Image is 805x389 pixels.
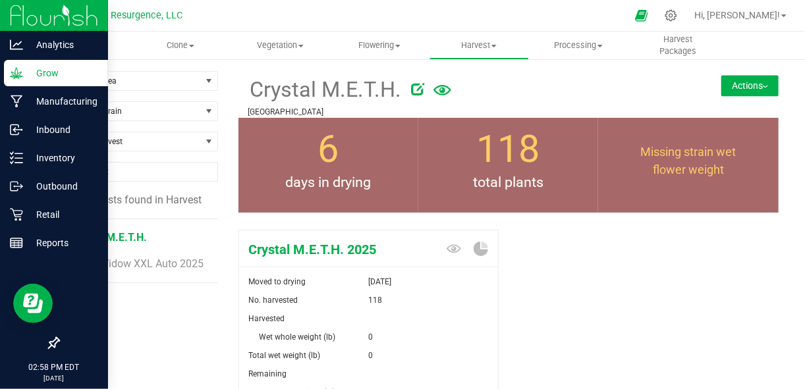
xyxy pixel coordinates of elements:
p: Manufacturing [23,93,102,109]
inline-svg: Outbound [10,180,23,193]
span: 0 [368,328,373,346]
p: [DATE] [6,373,102,383]
span: 118 [368,291,382,309]
span: Harvest Packages [629,34,727,57]
span: Missing strain wet flower weight [641,145,736,176]
inline-svg: Inventory [10,151,23,165]
span: Clone [132,39,230,51]
span: Crystal M.E.T.H. [70,231,147,244]
span: Filter by Strain [59,102,201,120]
span: Find a Harvest [59,132,201,151]
span: Total wet weight (lb) [249,351,321,360]
group-info-box: Total number of plants [428,118,588,213]
p: Grow [23,65,102,81]
group-info-box: Average wet flower weight [608,118,768,213]
iframe: Resource center [13,284,53,323]
span: Filter by area [59,72,201,90]
p: Reports [23,235,102,251]
span: Rural Resurgence, LLC [86,10,183,21]
span: Hi, [PERSON_NAME]! [694,10,780,20]
span: Vegetation [231,39,329,51]
span: Crystal M.E.T.H. [248,74,402,106]
inline-svg: Analytics [10,38,23,51]
div: 2 harvests found in Harvest [58,192,218,208]
span: 0 [368,346,373,365]
span: 118 [477,127,540,171]
div: Manage settings [663,9,679,22]
inline-svg: Manufacturing [10,95,23,108]
span: days in drying [238,172,418,193]
p: [GEOGRAPHIC_DATA] [248,106,679,118]
span: total plants [418,172,598,193]
span: No. harvested [249,296,298,305]
span: Harvested [249,314,285,323]
a: Clone [131,32,231,59]
span: Moved to drying [249,277,306,286]
span: Harvest [430,39,528,51]
a: Vegetation [231,32,330,59]
span: Open Ecommerce Menu [626,3,656,28]
inline-svg: Grow [10,66,23,80]
span: White Widow XXL Auto 2025 [70,257,204,270]
span: Processing [530,39,628,51]
span: 6 [318,127,339,171]
inline-svg: Inbound [10,123,23,136]
p: Outbound [23,178,102,194]
p: Retail [23,207,102,222]
p: Inventory [23,150,102,166]
a: Harvest [430,32,529,59]
a: Flowering [330,32,430,59]
button: Actions [721,75,779,96]
span: Wet whole weight (lb) [260,332,336,342]
span: Crystal M.E.T.H. 2025 [239,240,410,259]
p: Analytics [23,37,102,53]
span: Flowering [331,39,429,51]
span: Remaining [249,369,287,378]
group-info-box: Days in drying [248,118,408,213]
a: Harvest Packages [628,32,728,59]
span: [DATE] [368,272,391,291]
p: Inbound [23,122,102,138]
inline-svg: Reports [10,236,23,249]
span: select [200,72,217,90]
inline-svg: Retail [10,208,23,221]
p: 02:58 PM EDT [6,361,102,373]
input: NO DATA FOUND [59,163,217,181]
a: Processing [529,32,628,59]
